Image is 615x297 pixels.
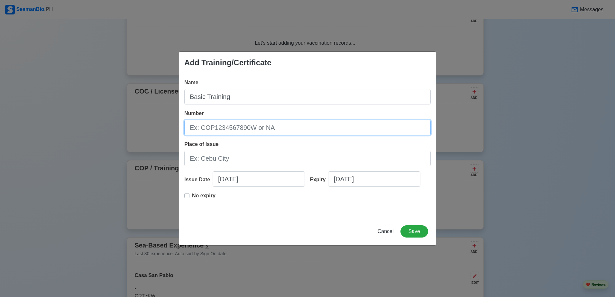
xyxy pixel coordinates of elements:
[400,225,428,238] button: Save
[184,151,431,166] input: Ex: Cebu City
[310,176,328,184] div: Expiry
[184,141,219,147] span: Place of Issue
[184,57,271,68] div: Add Training/Certificate
[192,192,216,200] p: No expiry
[184,111,204,116] span: Number
[378,229,394,234] span: Cancel
[184,80,198,85] span: Name
[184,120,431,135] input: Ex: COP1234567890W or NA
[184,176,213,184] div: Issue Date
[184,89,431,104] input: Ex: COP Medical First Aid (VI/4)
[373,225,398,238] button: Cancel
